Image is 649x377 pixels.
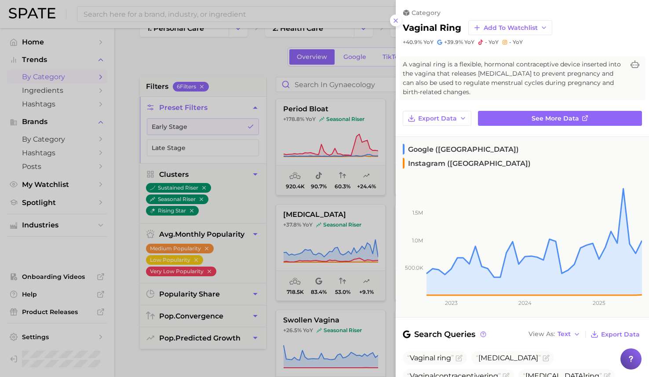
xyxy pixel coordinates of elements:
[444,39,463,45] span: +39.9%
[403,22,461,33] h2: vaginal ring
[403,60,624,97] span: A vaginal ring is a flexible, hormonal contraceptive device inserted into the vagina that release...
[543,355,550,362] button: Flag as miscategorized or irrelevant
[418,115,457,122] span: Export Data
[518,300,532,306] tspan: 2024
[485,39,487,45] span: -
[403,39,422,45] span: +40.9%
[437,354,451,362] span: ring
[509,39,511,45] span: -
[403,111,471,126] button: Export Data
[412,9,441,17] span: category
[403,158,531,168] span: Instagram ([GEOGRAPHIC_DATA])
[558,332,571,337] span: Text
[464,39,474,46] span: YoY
[476,354,541,362] span: [MEDICAL_DATA]
[445,300,458,306] tspan: 2023
[532,115,579,122] span: See more data
[526,329,583,340] button: View AsText
[489,39,499,46] span: YoY
[484,24,538,32] span: Add to Watchlist
[601,331,640,338] span: Export Data
[593,300,605,306] tspan: 2025
[456,355,463,362] button: Flag as miscategorized or irrelevant
[423,39,434,46] span: YoY
[468,20,552,35] button: Add to Watchlist
[478,111,642,126] a: See more data
[513,39,523,46] span: YoY
[588,328,642,340] button: Export Data
[410,354,435,362] span: Vaginal
[529,332,555,337] span: View As
[403,328,488,340] span: Search Queries
[403,144,519,154] span: Google ([GEOGRAPHIC_DATA])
